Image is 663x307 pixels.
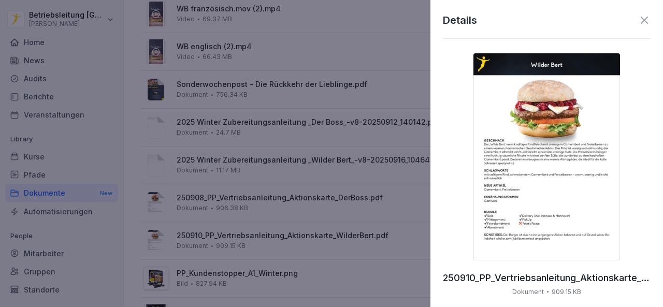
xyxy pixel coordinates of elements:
[473,53,620,260] img: thumbnail
[443,12,477,28] p: Details
[443,273,651,283] p: 250910_PP_Vertriebsanleitung_Aktionskarte_WilderBert.pdf
[512,287,544,297] p: Dokument
[552,287,581,297] p: 909.15 KB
